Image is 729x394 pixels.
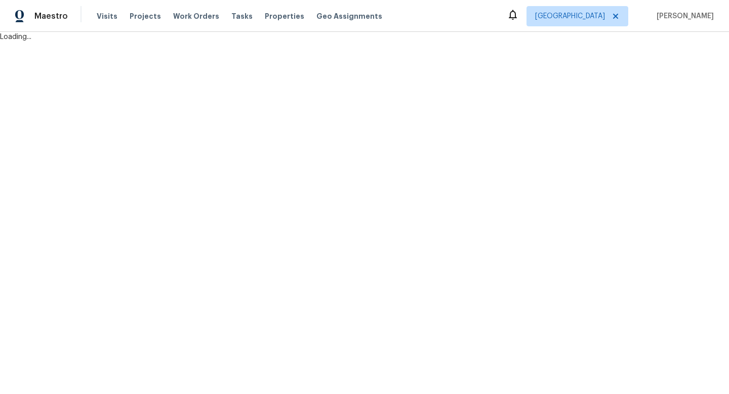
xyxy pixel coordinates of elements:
[130,11,161,21] span: Projects
[34,11,68,21] span: Maestro
[653,11,714,21] span: [PERSON_NAME]
[97,11,117,21] span: Visits
[265,11,304,21] span: Properties
[231,13,253,20] span: Tasks
[535,11,605,21] span: [GEOGRAPHIC_DATA]
[316,11,382,21] span: Geo Assignments
[173,11,219,21] span: Work Orders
